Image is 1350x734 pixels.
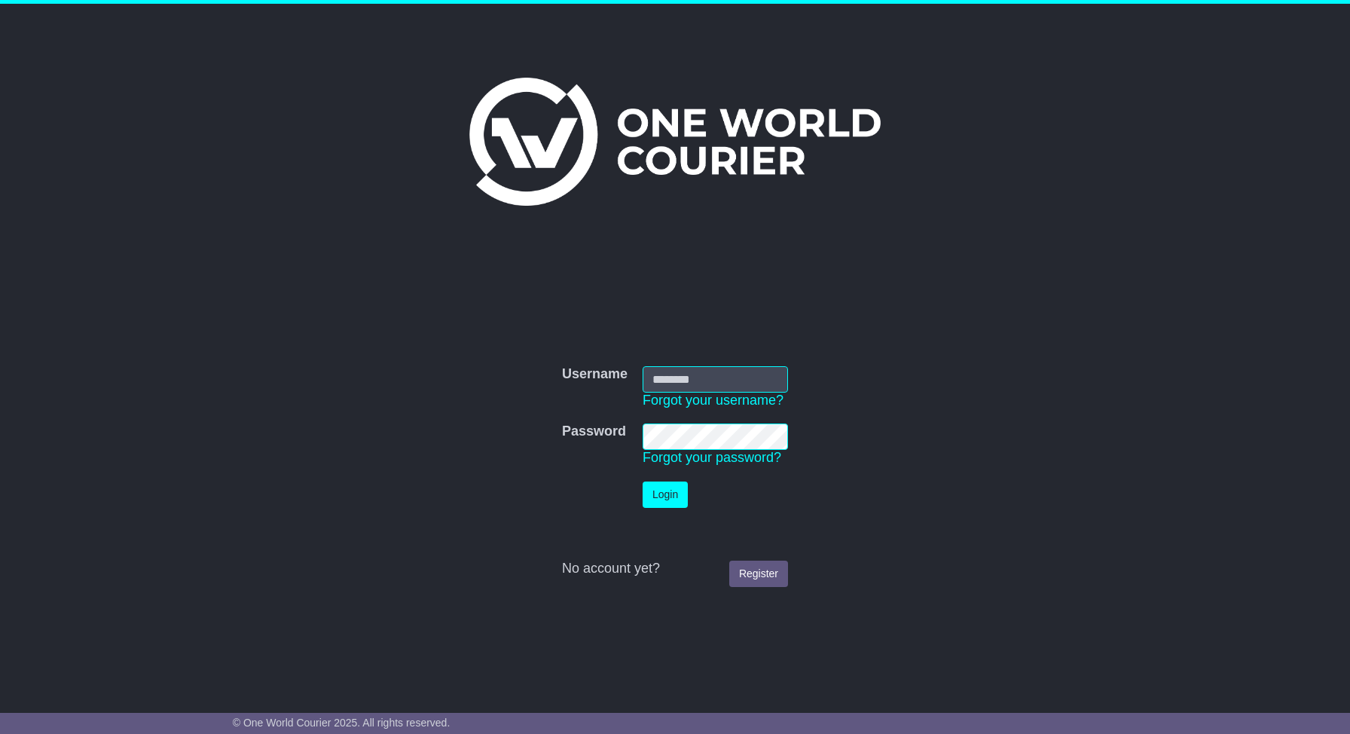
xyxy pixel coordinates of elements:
button: Login [643,482,688,508]
label: Password [562,424,626,440]
a: Forgot your username? [643,393,783,408]
a: Register [729,561,788,587]
img: One World [469,78,881,206]
div: No account yet? [562,561,788,577]
span: © One World Courier 2025. All rights reserved. [233,717,451,729]
a: Forgot your password? [643,450,781,465]
label: Username [562,366,628,383]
